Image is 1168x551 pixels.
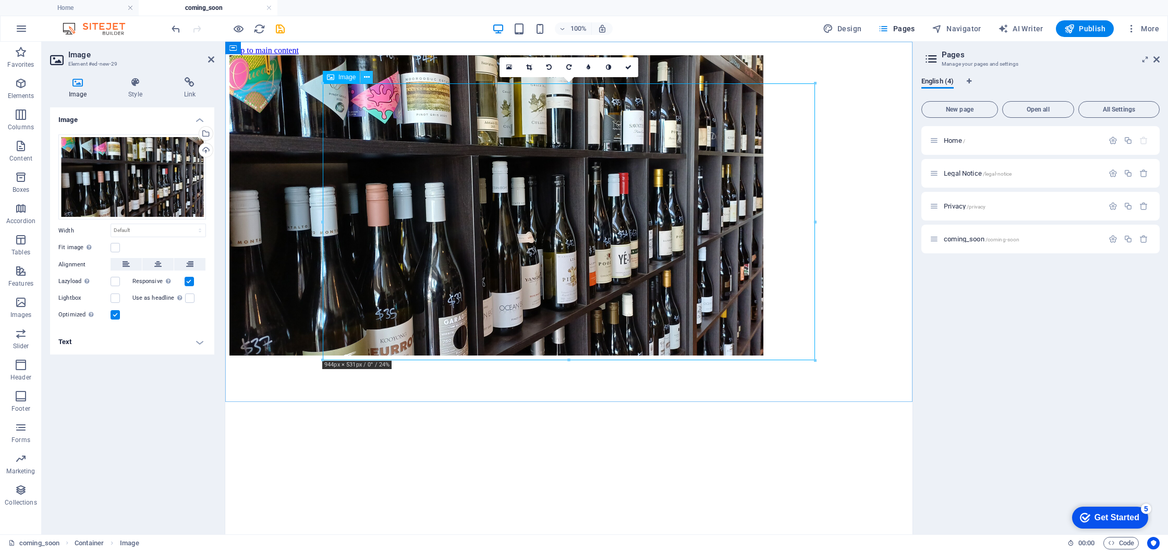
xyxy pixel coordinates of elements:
h4: Image [50,107,214,126]
div: Settings [1109,136,1117,145]
label: Lazyload [58,275,111,288]
label: Fit image [58,241,111,254]
button: More [1122,20,1163,37]
div: Privacy/privacy [941,203,1103,210]
img: Editor Logo [60,22,138,35]
label: Alignment [58,259,111,271]
a: Confirm ( ⌘ ⏎ ) [618,57,638,77]
button: New page [921,101,998,118]
p: Collections [5,498,36,507]
h3: Manage your pages and settings [942,59,1139,69]
p: Content [9,154,32,163]
nav: breadcrumb [75,537,139,549]
div: Legal Notice/legal-notice [941,170,1103,177]
div: Duplicate [1124,136,1133,145]
p: Elements [8,92,34,100]
span: Image [338,74,356,80]
span: Home [944,137,965,144]
div: Settings [1109,235,1117,243]
p: Favorites [7,60,34,69]
label: Use as headline [132,292,185,304]
label: Optimized [58,309,111,321]
button: AI Writer [994,20,1048,37]
span: English (4) [921,75,954,90]
a: Rotate left 90° [539,57,559,77]
span: Publish [1064,23,1105,34]
button: save [274,22,286,35]
a: Rotate right 90° [559,57,579,77]
p: Forms [11,436,30,444]
i: Undo: Change image (Ctrl+Z) [170,23,182,35]
h4: Text [50,329,214,354]
span: : [1086,539,1087,547]
h2: Pages [942,50,1160,59]
button: Open all [1002,101,1074,118]
button: 100% [555,22,592,35]
h6: Session time [1067,537,1095,549]
h4: Link [165,77,214,99]
span: Privacy [944,202,986,210]
p: Accordion [6,217,35,225]
a: Skip to main content [4,4,74,13]
label: Responsive [132,275,185,288]
div: coming_soon/coming-soon [941,236,1103,242]
i: Save (Ctrl+S) [274,23,286,35]
button: All Settings [1078,101,1160,118]
h4: Style [110,77,165,99]
button: Navigator [928,20,986,37]
div: 5 [77,2,88,13]
h3: Element #ed-new-29 [68,59,193,69]
span: 00 00 [1078,537,1094,549]
button: reload [253,22,265,35]
p: Tables [11,248,30,256]
div: Get Started 5 items remaining, 0% complete [8,5,84,27]
button: Pages [874,20,919,37]
i: Reload page [253,23,265,35]
p: Features [8,279,33,288]
p: Boxes [13,186,30,194]
span: /legal-notice [983,171,1012,177]
button: undo [169,22,182,35]
div: Design (Ctrl+Alt+Y) [819,20,866,37]
label: Width [58,228,111,234]
span: All Settings [1083,106,1155,113]
p: Columns [8,123,34,131]
a: Greyscale [599,57,618,77]
p: Slider [13,342,29,350]
span: Open all [1007,106,1069,113]
span: /privacy [967,204,986,210]
span: Click to select. Double-click to edit [120,537,139,549]
button: Publish [1056,20,1114,37]
p: Marketing [6,467,35,475]
span: Legal Notice [944,169,1012,177]
label: Lightbox [58,292,111,304]
p: Header [10,373,31,382]
a: Crop mode [519,57,539,77]
h4: Image [50,77,110,99]
i: On resize automatically adjust zoom level to fit chosen device. [598,24,607,33]
span: Design [823,23,862,34]
button: Usercentrics [1147,537,1160,549]
span: Click to select. Double-click to edit [75,537,104,549]
div: The startpage cannot be deleted [1139,136,1148,145]
div: Duplicate [1124,235,1133,243]
div: Remove [1139,235,1148,243]
span: / [963,138,965,144]
span: More [1126,23,1159,34]
button: Design [819,20,866,37]
a: Select files from the file manager, stock photos, or upload file(s) [500,57,519,77]
span: Pages [878,23,915,34]
div: Duplicate [1124,169,1133,178]
span: /coming-soon [986,237,1020,242]
span: Code [1108,537,1134,549]
div: Get Started [31,11,76,21]
div: Duplicate [1124,202,1133,211]
a: Click to cancel selection. Double-click to open Pages [8,537,59,549]
span: Click to open page [944,235,1019,243]
p: Images [10,311,32,319]
span: New page [926,106,993,113]
div: Language Tabs [921,77,1160,97]
h6: 100% [570,22,587,35]
button: Code [1103,537,1139,549]
div: Settings [1109,202,1117,211]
